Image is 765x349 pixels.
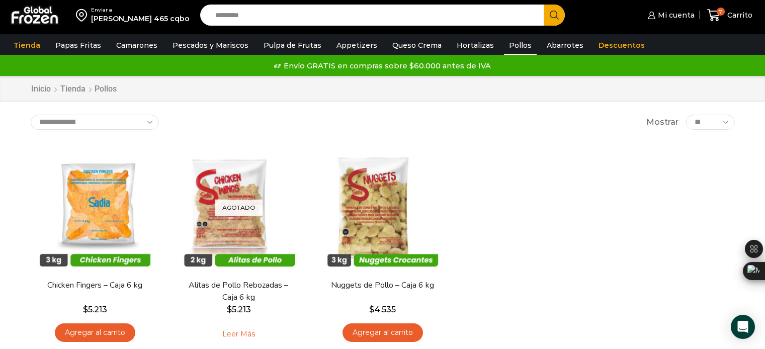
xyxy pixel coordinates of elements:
a: Descuentos [593,36,650,55]
bdi: 4.535 [369,305,396,314]
nav: Breadcrumb [31,83,117,95]
span: Mi cuenta [655,10,695,20]
bdi: 5.213 [227,305,251,314]
a: Agregar al carrito: “Nuggets de Pollo - Caja 6 kg” [343,323,423,342]
select: Pedido de la tienda [31,115,159,130]
a: Pescados y Mariscos [167,36,253,55]
span: $ [369,305,374,314]
a: Tienda [9,36,45,55]
a: Chicken Fingers – Caja 6 kg [37,280,152,291]
a: Camarones [111,36,162,55]
a: Alitas de Pollo Rebozadas – Caja 6 kg [181,280,296,303]
div: [PERSON_NAME] 465 cqbo [91,14,190,24]
a: Papas Fritas [50,36,106,55]
div: Enviar a [91,7,190,14]
span: $ [83,305,88,314]
a: Pulpa de Frutas [259,36,326,55]
a: Appetizers [331,36,382,55]
a: Leé más sobre “Alitas de Pollo Rebozadas - Caja 6 kg” [207,323,271,344]
a: Abarrotes [542,36,588,55]
a: Inicio [31,83,51,95]
a: Tienda [60,83,86,95]
a: Queso Crema [387,36,447,55]
img: address-field-icon.svg [76,7,91,24]
a: Mi cuenta [645,5,695,25]
a: Agregar al carrito: “Chicken Fingers - Caja 6 kg” [55,323,135,342]
span: $ [227,305,232,314]
span: Mostrar [646,117,678,128]
button: Search button [544,5,565,26]
h1: Pollos [95,84,117,94]
p: Agotado [215,200,263,216]
a: Pollos [504,36,537,55]
span: Carrito [725,10,752,20]
div: Open Intercom Messenger [731,315,755,339]
a: 7 Carrito [705,4,755,27]
a: Hortalizas [452,36,499,55]
bdi: 5.213 [83,305,107,314]
span: 7 [717,8,725,16]
a: Nuggets de Pollo – Caja 6 kg [324,280,440,291]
